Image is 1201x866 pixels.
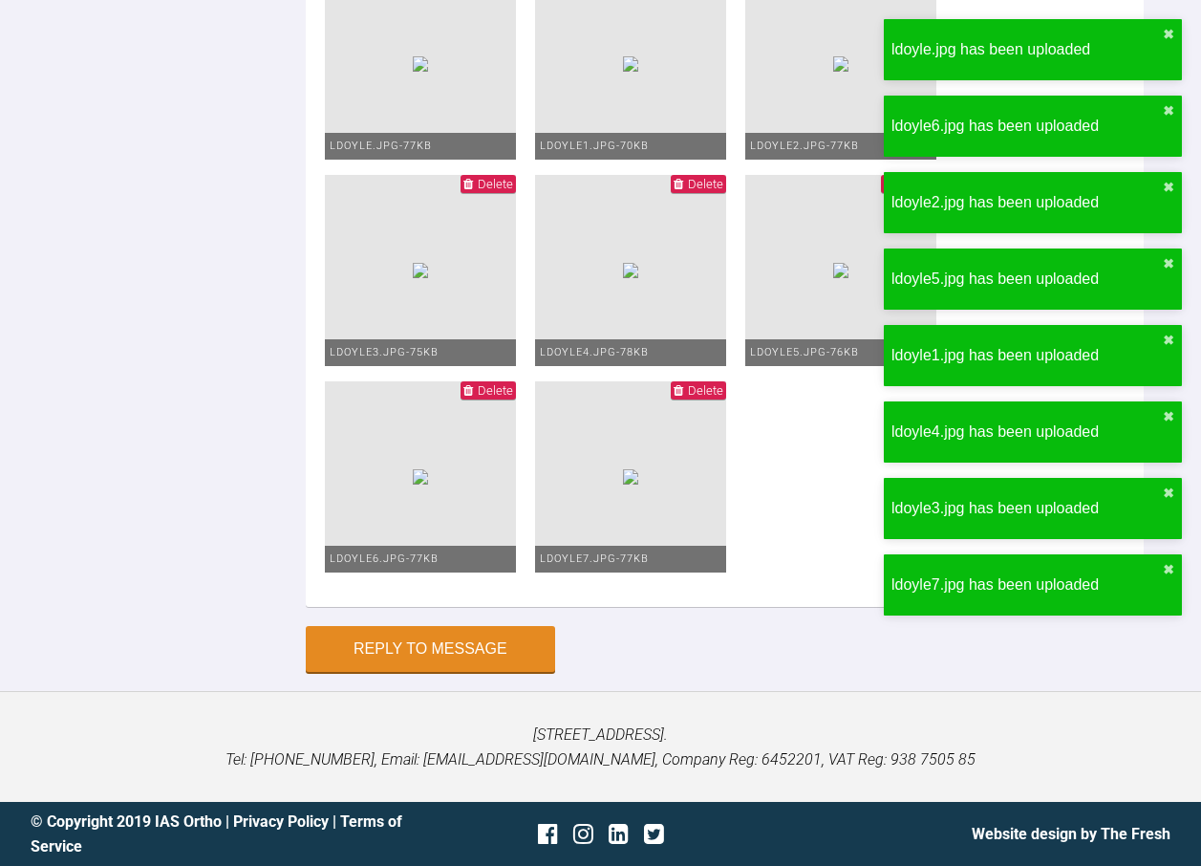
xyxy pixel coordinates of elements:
span: Delete [688,177,723,191]
button: close [1163,180,1174,195]
img: a8a1121a-c2e9-4a5e-9088-cc62d1bccb79 [623,469,638,485]
div: ldoyle.jpg has been uploaded [891,37,1163,62]
div: ldoyle1.jpg has been uploaded [891,343,1163,368]
button: Reply to Message [306,626,555,672]
img: 1c1350d4-f492-4939-b89f-70663ba24c6f [833,263,848,278]
span: ldoyle7.jpg - 77KB [540,552,649,565]
span: Delete [478,177,513,191]
div: ldoyle7.jpg has been uploaded [891,573,1163,597]
a: Website design by The Fresh [972,825,1170,843]
div: ldoyle2.jpg has been uploaded [891,190,1163,215]
span: ldoyle.jpg - 77KB [330,140,432,152]
span: ldoyle5.jpg - 76KB [750,346,859,358]
span: Delete [478,383,513,398]
img: 8a5b992d-e690-4786-9c5e-5c76c3a7d730 [833,56,848,72]
button: close [1163,103,1174,119]
button: close [1163,409,1174,424]
button: close [1163,562,1174,577]
button: close [1163,333,1174,348]
div: ldoyle5.jpg has been uploaded [891,267,1163,292]
span: Delete [688,383,723,398]
div: © Copyright 2019 IAS Ortho | | [31,810,411,858]
button: close [1163,486,1174,501]
span: ldoyle4.jpg - 78KB [540,346,649,358]
a: Privacy Policy [233,812,329,831]
span: ldoyle3.jpg - 75KB [330,346,439,358]
p: [STREET_ADDRESS]. Tel: [PHONE_NUMBER], Email: [EMAIL_ADDRESS][DOMAIN_NAME], Company Reg: 6452201,... [31,723,1170,771]
button: close [1163,27,1174,42]
img: ad0997d6-5382-45fe-8a95-4bfcd3fc30df [623,56,638,72]
div: ldoyle3.jpg has been uploaded [891,496,1163,521]
span: ldoyle2.jpg - 77KB [750,140,859,152]
a: Terms of Service [31,812,402,855]
img: afc2584e-7c0b-40a3-ad75-826efc7ec6cf [623,263,638,278]
div: ldoyle4.jpg has been uploaded [891,420,1163,444]
div: ldoyle6.jpg has been uploaded [891,114,1163,139]
img: 1bf42f74-a417-4da4-90e5-9b91b3b8e3b6 [413,469,428,485]
span: ldoyle6.jpg - 77KB [330,552,439,565]
img: 9cba5767-254d-4a37-9c35-9d3337f38ea7 [413,56,428,72]
button: close [1163,256,1174,271]
img: e6984ff7-414f-4d18-a74f-2112b4d271db [413,263,428,278]
span: ldoyle1.jpg - 70KB [540,140,649,152]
